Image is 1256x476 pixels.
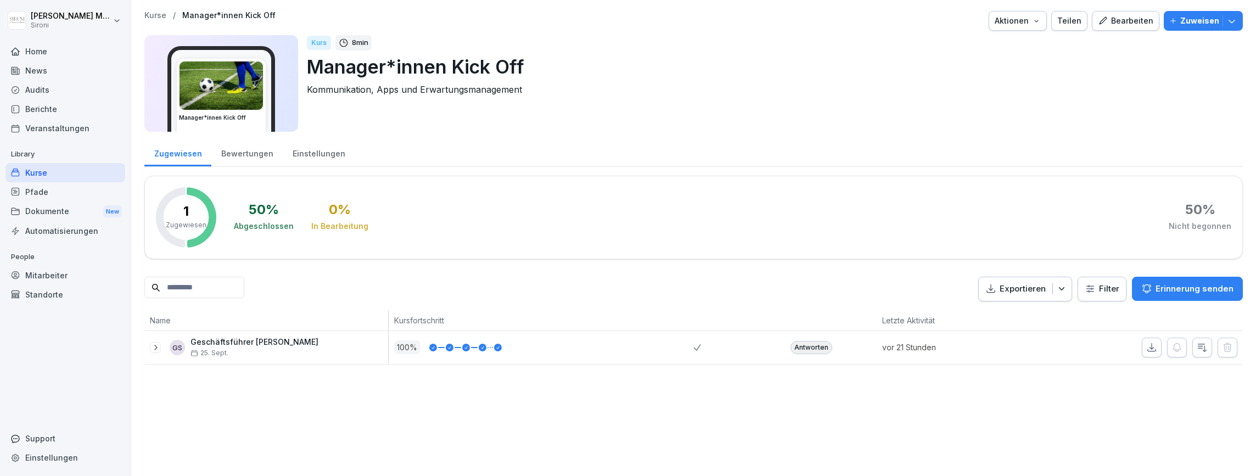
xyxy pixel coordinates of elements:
[5,285,125,304] a: Standorte
[790,341,832,354] div: Antworten
[1057,15,1081,27] div: Teilen
[1164,11,1243,31] button: Zuweisen
[1169,221,1231,232] div: Nicht begonnen
[249,203,279,216] div: 50 %
[31,12,111,21] p: [PERSON_NAME] Malec
[190,338,318,347] p: Geschäftsführer [PERSON_NAME]
[144,138,211,166] a: Zugewiesen
[1000,283,1046,295] p: Exportieren
[5,61,125,80] a: News
[1051,11,1087,31] button: Teilen
[5,182,125,201] a: Pfade
[283,138,355,166] a: Einstellungen
[989,11,1047,31] button: Aktionen
[5,201,125,222] div: Dokumente
[5,42,125,61] a: Home
[5,99,125,119] a: Berichte
[1098,15,1153,27] div: Bearbeiten
[1156,283,1233,295] p: Erinnerung senden
[5,80,125,99] a: Audits
[5,448,125,467] a: Einstellungen
[31,21,111,29] p: Sironi
[103,205,122,218] div: New
[170,340,185,355] div: GS
[1085,283,1119,294] div: Filter
[173,11,176,20] p: /
[1092,11,1159,31] button: Bearbeiten
[307,53,1234,81] p: Manager*innen Kick Off
[5,145,125,163] p: Library
[329,203,351,216] div: 0 %
[307,83,1234,96] p: Kommunikation, Apps und Erwartungsmanagement
[1180,15,1219,27] p: Zuweisen
[882,315,1024,326] p: Letzte Aktivität
[183,205,189,218] p: 1
[5,221,125,240] a: Automatisierungen
[394,340,420,354] p: 100 %
[190,349,228,357] span: 25. Sept.
[307,36,331,50] div: Kurs
[1078,277,1126,301] button: Filter
[150,315,383,326] p: Name
[5,248,125,266] p: People
[978,277,1072,301] button: Exportieren
[179,114,263,122] h3: Manager*innen Kick Off
[311,221,368,232] div: In Bearbeitung
[394,315,688,326] p: Kursfortschritt
[166,220,206,230] p: Zugewiesen
[5,201,125,222] a: DokumenteNew
[995,15,1041,27] div: Aktionen
[5,163,125,182] a: Kurse
[180,61,263,110] img: i4ui5288c8k9896awxn1tre9.png
[234,221,294,232] div: Abgeschlossen
[144,11,166,20] a: Kurse
[352,37,368,48] p: 8 min
[182,11,276,20] a: Manager*innen Kick Off
[882,341,1029,353] p: vor 21 Stunden
[5,119,125,138] a: Veranstaltungen
[1132,277,1243,301] button: Erinnerung senden
[5,429,125,448] div: Support
[1185,203,1215,216] div: 50 %
[211,138,283,166] a: Bewertungen
[5,266,125,285] a: Mitarbeiter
